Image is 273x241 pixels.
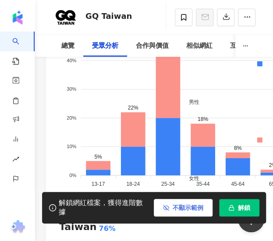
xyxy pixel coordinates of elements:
[59,198,149,217] div: 解鎖網紅檔案，獲得進階數據
[67,58,76,63] tspan: 40%
[136,41,169,51] div: 合作與價值
[69,173,76,178] tspan: 0%
[11,11,25,25] img: logo icon
[12,32,30,66] a: search
[92,181,105,188] tspan: 13-17
[92,41,118,51] div: 受眾分析
[126,181,140,188] tspan: 18-24
[53,4,79,31] img: KOL Avatar
[182,175,199,181] span: 女性
[182,99,199,105] span: 男性
[238,204,250,211] span: 解鎖
[99,224,115,234] div: 76%
[219,199,259,216] button: 解鎖
[231,181,245,188] tspan: 45-64
[173,204,203,211] span: 不顯示範例
[12,150,19,170] span: rise
[161,181,175,188] tspan: 25-34
[230,41,256,51] div: 互動分析
[67,144,76,149] tspan: 10%
[59,220,96,234] div: Taiwan
[67,115,76,120] tspan: 20%
[61,41,74,51] div: 總覽
[186,41,213,51] div: 相似網紅
[67,87,76,92] tspan: 30%
[154,199,213,216] button: 不顯示範例
[196,181,210,188] tspan: 35-44
[9,220,26,234] img: chrome extension
[85,11,132,21] div: GQ Taiwan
